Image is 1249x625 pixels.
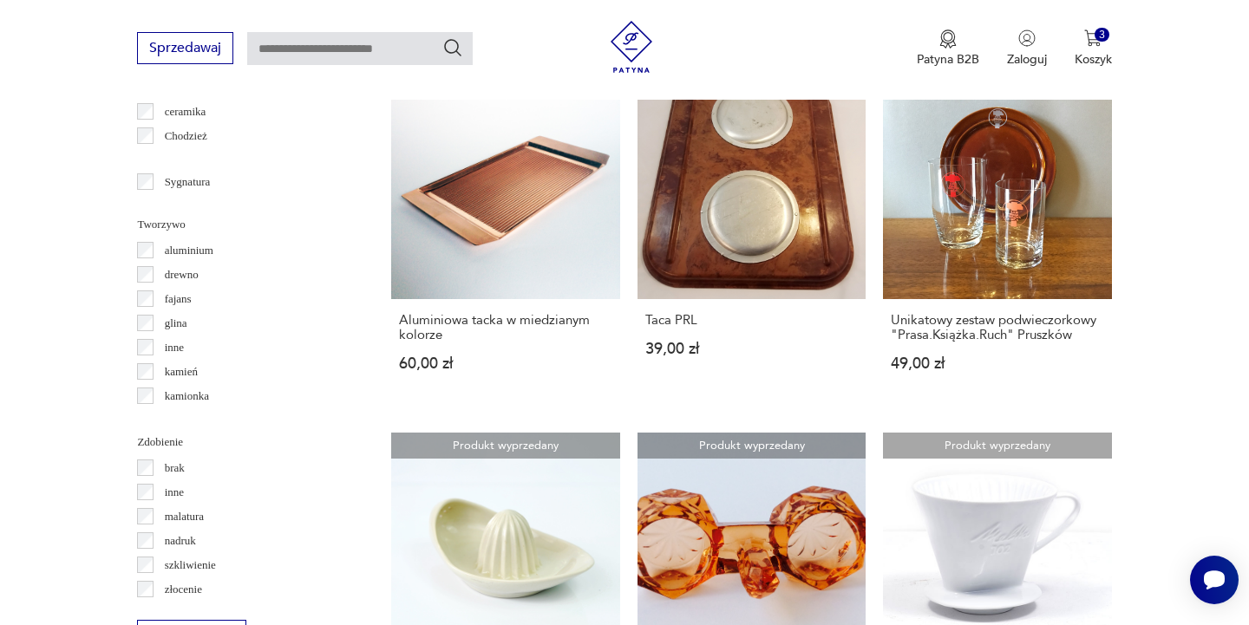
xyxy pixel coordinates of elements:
[137,433,350,452] p: Zdobienie
[165,241,213,260] p: aluminium
[442,37,463,58] button: Szukaj
[137,32,233,64] button: Sprzedawaj
[1190,556,1239,604] iframe: Smartsupp widget button
[391,70,619,404] a: Produkt wyprzedanyAluminiowa tacka w miedzianym kolorzeAluminiowa tacka w miedzianym kolorze60,00 zł
[1018,29,1036,47] img: Ikonka użytkownika
[165,127,207,146] p: Chodzież
[165,314,187,333] p: glina
[165,411,200,430] p: kryształ
[917,51,979,68] p: Patyna B2B
[165,102,206,121] p: ceramika
[137,215,350,234] p: Tworzywo
[165,459,185,478] p: brak
[165,387,209,406] p: kamionka
[891,313,1103,342] h3: Unikatowy zestaw podwieczorkowy "Prasa.Książka.Ruch" Pruszków
[165,556,216,575] p: szkliwienie
[165,173,211,192] p: Sygnatura
[1075,51,1112,68] p: Koszyk
[645,342,858,356] p: 39,00 zł
[638,70,866,404] a: Produkt wyprzedanyTaca PRLTaca PRL39,00 zł
[165,531,196,550] p: nadruk
[1075,29,1112,68] button: 3Koszyk
[165,580,202,599] p: złocenie
[137,43,233,55] a: Sprzedawaj
[165,507,204,526] p: malatura
[165,362,198,381] p: kamień
[917,29,979,68] button: Patyna B2B
[883,70,1111,404] a: Produkt wyprzedanyUnikatowy zestaw podwieczorkowy "Prasa.Książka.Ruch" PruszkówUnikatowy zestaw p...
[165,290,192,309] p: fajans
[165,338,184,357] p: inne
[939,29,957,49] img: Ikona medalu
[917,29,979,68] a: Ikona medaluPatyna B2B
[165,483,184,502] p: inne
[399,356,611,371] p: 60,00 zł
[1007,51,1047,68] p: Zaloguj
[891,356,1103,371] p: 49,00 zł
[165,265,199,284] p: drewno
[1084,29,1102,47] img: Ikona koszyka
[605,21,657,73] img: Patyna - sklep z meblami i dekoracjami vintage
[1095,28,1109,42] div: 3
[399,313,611,342] h3: Aluminiowa tacka w miedzianym kolorze
[1007,29,1047,68] button: Zaloguj
[165,151,206,170] p: Ćmielów
[645,313,858,328] h3: Taca PRL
